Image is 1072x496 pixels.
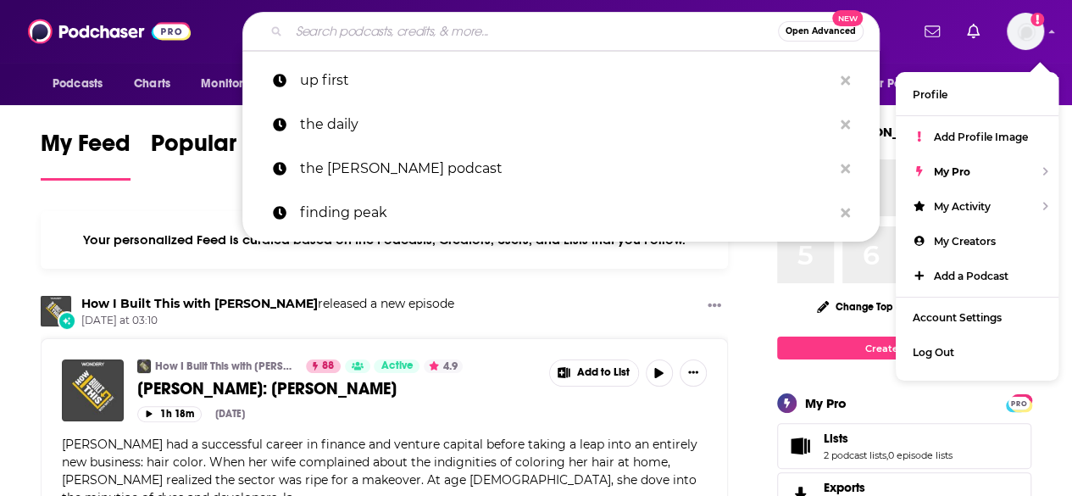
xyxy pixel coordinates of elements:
[934,131,1028,143] span: Add Profile Image
[1008,397,1029,410] span: PRO
[137,378,537,399] a: [PERSON_NAME]: [PERSON_NAME]
[300,191,832,235] p: finding peak
[300,147,832,191] p: the ryan leak podcast
[856,68,973,100] button: open menu
[918,17,947,46] a: Show notifications dropdown
[777,423,1031,469] span: Lists
[832,10,863,26] span: New
[934,235,996,248] span: My Creators
[896,224,1058,259] a: My Creators
[777,337,1031,359] a: Create My Top 8
[189,68,283,100] button: open menu
[134,72,170,96] span: Charts
[300,59,832,103] p: up first
[886,449,888,461] span: ,
[824,449,886,461] a: 2 podcast lists
[137,406,202,422] button: 1h 18m
[824,480,865,495] span: Exports
[1007,13,1044,50] img: User Profile
[155,359,295,373] a: How I Built This with [PERSON_NAME]
[896,77,1058,112] a: Profile
[380,358,413,375] span: Active
[58,311,76,330] div: New Episode
[242,191,880,235] a: finding peak
[41,211,728,269] div: Your personalized Feed is curated based on the Podcasts, Creators, Users, and Lists that you Follow.
[41,68,125,100] button: open menu
[151,129,295,168] span: Popular Feed
[1007,13,1044,50] button: Show profile menu
[123,68,181,100] a: Charts
[934,165,970,178] span: My Pro
[805,395,847,411] div: My Pro
[888,449,953,461] a: 0 episode lists
[701,296,728,317] button: Show More Button
[913,346,954,359] span: Log Out
[786,27,856,36] span: Open Advanced
[41,129,131,181] a: My Feed
[81,296,318,311] a: How I Built This with Guy Raz
[137,359,151,373] img: How I Built This with Guy Raz
[81,314,454,328] span: [DATE] at 03:10
[306,359,341,373] a: 88
[896,120,1058,154] a: Add Profile Image
[300,103,832,147] p: the daily
[913,88,947,101] span: Profile
[896,72,1058,381] ul: Show profile menu
[81,296,454,312] h3: released a new episode
[28,15,191,47] img: Podchaser - Follow, Share and Rate Podcasts
[778,21,864,42] button: Open AdvancedNew
[53,72,103,96] span: Podcasts
[824,431,848,446] span: Lists
[969,68,1031,100] button: open menu
[824,431,953,446] a: Lists
[577,366,630,379] span: Add to List
[151,129,295,181] a: Popular Feed
[550,360,638,386] button: Show More Button
[41,129,131,168] span: My Feed
[242,103,880,147] a: the daily
[1007,13,1044,50] span: Logged in as BerkMarc
[807,296,912,317] button: Change Top 8
[680,359,707,387] button: Show More Button
[215,408,245,420] div: [DATE]
[62,359,124,421] img: Madison Reed: Amy Errett
[1030,13,1044,26] svg: Add a profile image
[913,311,1002,324] span: Account Settings
[242,12,880,51] div: Search podcasts, credits, & more...
[934,200,991,213] span: My Activity
[242,59,880,103] a: up first
[41,296,71,326] img: How I Built This with Guy Raz
[1008,396,1029,409] a: PRO
[424,359,463,373] button: 4.9
[896,300,1058,335] a: Account Settings
[374,359,419,373] a: Active
[289,18,778,45] input: Search podcasts, credits, & more...
[934,270,1008,282] span: Add a Podcast
[896,259,1058,293] a: Add a Podcast
[783,434,817,458] a: Lists
[201,72,261,96] span: Monitoring
[960,17,986,46] a: Show notifications dropdown
[322,358,334,375] span: 88
[137,378,397,399] span: [PERSON_NAME]: [PERSON_NAME]
[242,147,880,191] a: the [PERSON_NAME] podcast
